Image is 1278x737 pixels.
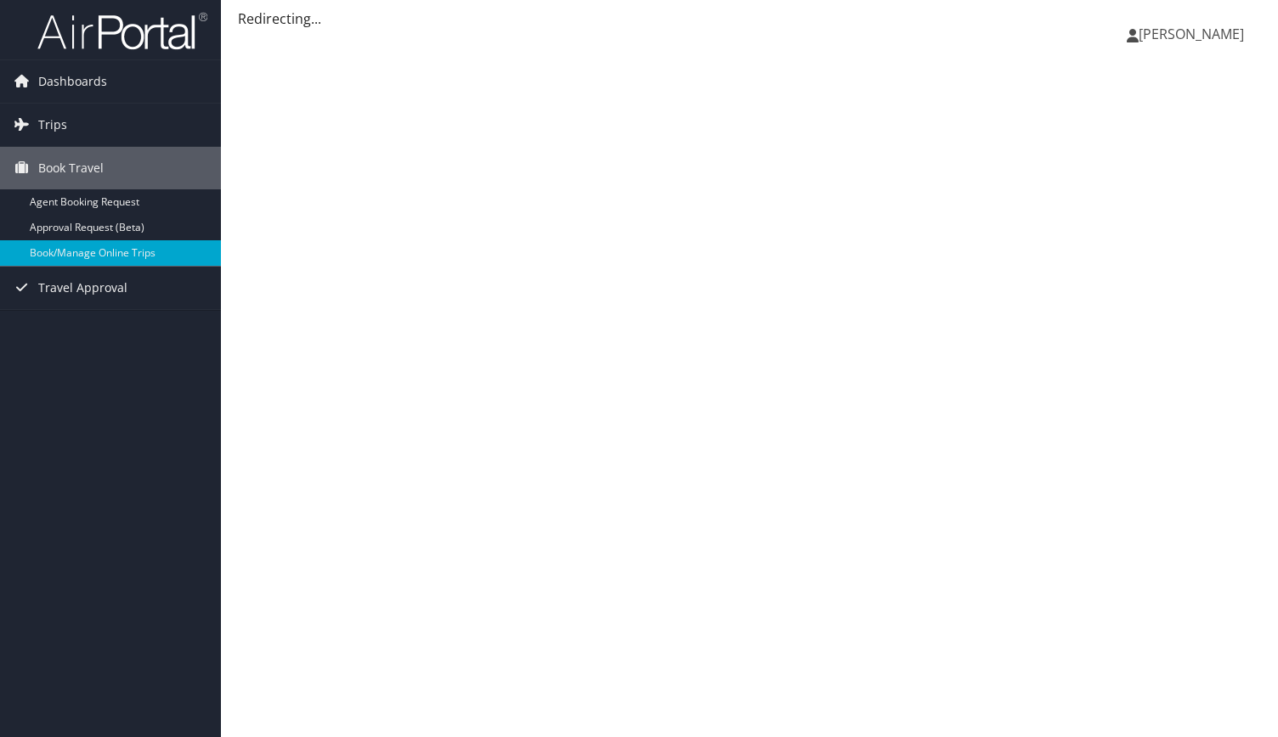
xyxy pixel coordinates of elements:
[38,104,67,146] span: Trips
[1139,25,1244,43] span: [PERSON_NAME]
[38,60,107,103] span: Dashboards
[37,11,207,51] img: airportal-logo.png
[1127,8,1261,59] a: [PERSON_NAME]
[238,8,1261,29] div: Redirecting...
[38,147,104,189] span: Book Travel
[38,267,127,309] span: Travel Approval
